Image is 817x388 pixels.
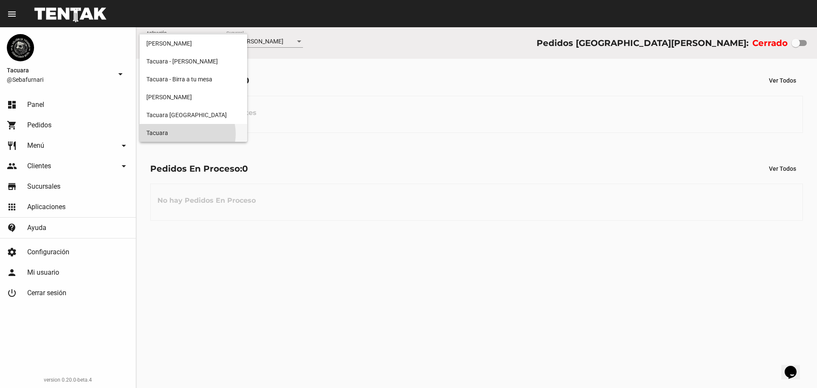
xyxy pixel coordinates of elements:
span: Tacuara [GEOGRAPHIC_DATA] [146,106,240,124]
span: Tacuara - [PERSON_NAME] [146,52,240,70]
span: [PERSON_NAME] [146,34,240,52]
iframe: chat widget [781,354,808,379]
span: Tacuara - Birra a tu mesa [146,70,240,88]
span: Tacuara [146,124,240,142]
span: [PERSON_NAME] [146,88,240,106]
